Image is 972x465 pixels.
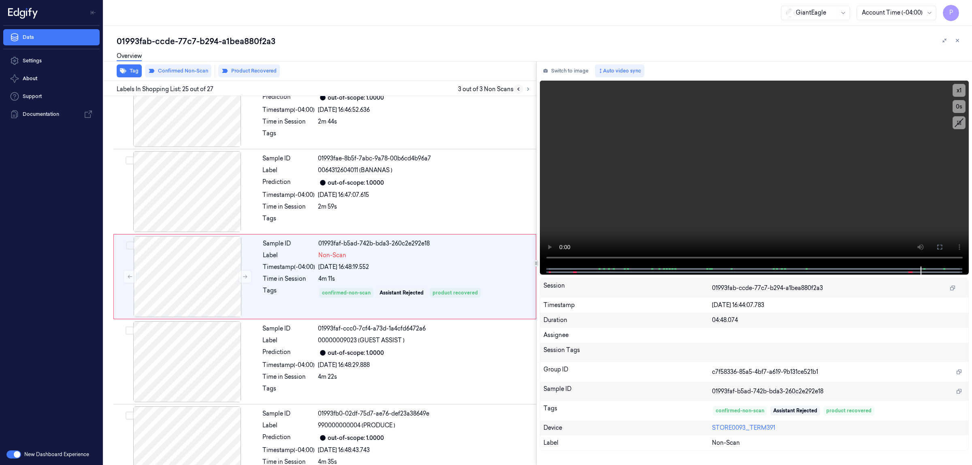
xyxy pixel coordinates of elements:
[458,84,533,94] span: 3 out of 3 Non Scans
[263,263,315,271] div: Timestamp (-04:00)
[318,239,531,248] div: 01993faf-b5ad-742b-bda3-260c2e292e18
[712,424,965,432] div: STORE0093_TERM391
[318,410,531,418] div: 01993fb0-02df-75d7-ae76-def23a38649e
[126,326,134,335] button: Select row
[262,361,315,369] div: Timestamp (-04:00)
[117,52,142,61] a: Overview
[712,301,965,309] div: [DATE] 16:44:07.783
[262,154,315,163] div: Sample ID
[712,387,823,396] span: 01993faf-b5ad-742b-bda3-260c2e292e18
[262,129,315,142] div: Tags
[773,407,817,414] div: Assistant Rejected
[263,251,315,260] div: Label
[712,439,740,447] span: Non-Scan
[262,203,315,211] div: Time in Session
[3,29,100,45] a: Data
[544,316,712,324] div: Duration
[318,373,531,381] div: 4m 22s
[544,439,712,447] div: Label
[3,106,100,122] a: Documentation
[126,156,134,164] button: Select row
[544,282,712,294] div: Session
[318,324,531,333] div: 01993faf-ccc0-7cf4-a73d-1a4cfd6472a6
[322,289,371,296] div: confirmed-non-scan
[712,284,823,292] span: 01993fab-ccde-77c7-b294-a1bea880f2a3
[318,154,531,163] div: 01993fae-8b5f-7abc-9a78-00b6cd4b96a7
[262,324,315,333] div: Sample ID
[262,410,315,418] div: Sample ID
[262,106,315,114] div: Timestamp (-04:00)
[318,446,531,454] div: [DATE] 16:48:43.743
[262,348,315,358] div: Prediction
[318,263,531,271] div: [DATE] 16:48:19.552
[263,275,315,283] div: Time in Session
[328,179,384,187] div: out-of-scope: 1.0000
[262,214,315,227] div: Tags
[953,84,966,97] button: x1
[318,117,531,126] div: 2m 44s
[544,385,712,398] div: Sample ID
[544,424,712,432] div: Device
[716,407,764,414] div: confirmed-non-scan
[117,85,213,94] span: Labels In Shopping List: 25 out of 27
[117,64,142,77] button: Tag
[262,117,315,126] div: Time in Session
[262,421,315,430] div: Label
[262,178,315,188] div: Prediction
[87,6,100,19] button: Toggle Navigation
[379,289,424,296] div: Assistant Rejected
[263,286,315,299] div: Tags
[826,407,872,414] div: product recovered
[318,275,531,283] div: 4m 11s
[953,100,966,113] button: 0s
[595,64,644,77] button: Auto video sync
[318,336,405,345] span: 00000009023 (GUEST ASSIST )
[262,433,315,443] div: Prediction
[262,373,315,381] div: Time in Session
[262,384,315,397] div: Tags
[943,5,959,21] button: P
[126,241,134,250] button: Select row
[126,412,134,420] button: Select row
[318,361,531,369] div: [DATE] 16:48:29.888
[263,239,315,248] div: Sample ID
[328,349,384,357] div: out-of-scope: 1.0000
[544,365,712,378] div: Group ID
[3,88,100,105] a: Support
[544,301,712,309] div: Timestamp
[262,93,315,102] div: Prediction
[318,251,346,260] span: Non-Scan
[262,336,315,345] div: Label
[318,106,531,114] div: [DATE] 16:46:52.636
[318,166,392,175] span: 0064312604011 (BANANAS )
[544,404,712,417] div: Tags
[3,70,100,87] button: About
[262,166,315,175] div: Label
[145,64,211,77] button: Confirmed Non-Scan
[712,368,818,376] span: c7f58336-85a5-4bf7-a619-9b131ce521b1
[540,64,592,77] button: Switch to image
[544,331,966,339] div: Assignee
[3,53,100,69] a: Settings
[712,316,965,324] div: 04:48.074
[544,346,712,359] div: Session Tags
[218,64,280,77] button: Product Recovered
[328,434,384,442] div: out-of-scope: 1.0000
[328,94,384,102] div: out-of-scope: 1.0000
[262,191,315,199] div: Timestamp (-04:00)
[262,446,315,454] div: Timestamp (-04:00)
[318,203,531,211] div: 2m 59s
[117,36,966,47] div: 01993fab-ccde-77c7-b294-a1bea880f2a3
[318,421,395,430] span: 990000000004 (PRODUCE )
[318,191,531,199] div: [DATE] 16:47:07.615
[433,289,478,296] div: product recovered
